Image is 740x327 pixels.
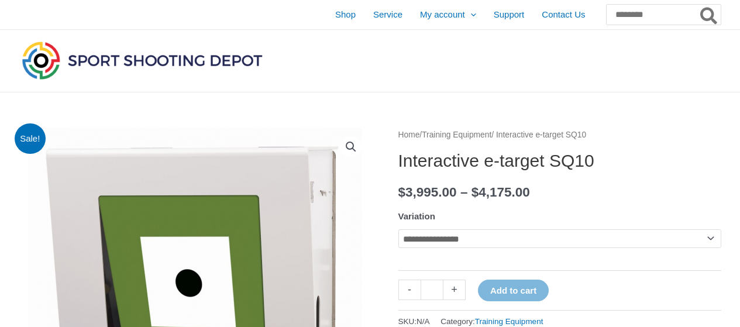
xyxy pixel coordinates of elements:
a: Home [398,130,420,139]
a: View full-screen image gallery [340,136,362,157]
img: Sport Shooting Depot [19,39,265,82]
a: Training Equipment [422,130,491,139]
button: Search [698,5,721,25]
a: + [443,280,466,300]
span: N/A [417,317,430,326]
input: Product quantity [421,280,443,300]
a: Training Equipment [475,317,543,326]
label: Variation [398,211,435,221]
bdi: 3,995.00 [398,185,457,199]
span: $ [398,185,406,199]
h1: Interactive e-target SQ10 [398,150,721,171]
span: – [460,185,468,199]
nav: Breadcrumb [398,128,721,143]
bdi: 4,175.00 [471,185,530,199]
a: - [398,280,421,300]
span: $ [471,185,479,199]
button: Add to cart [478,280,549,301]
span: Sale! [15,123,46,154]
